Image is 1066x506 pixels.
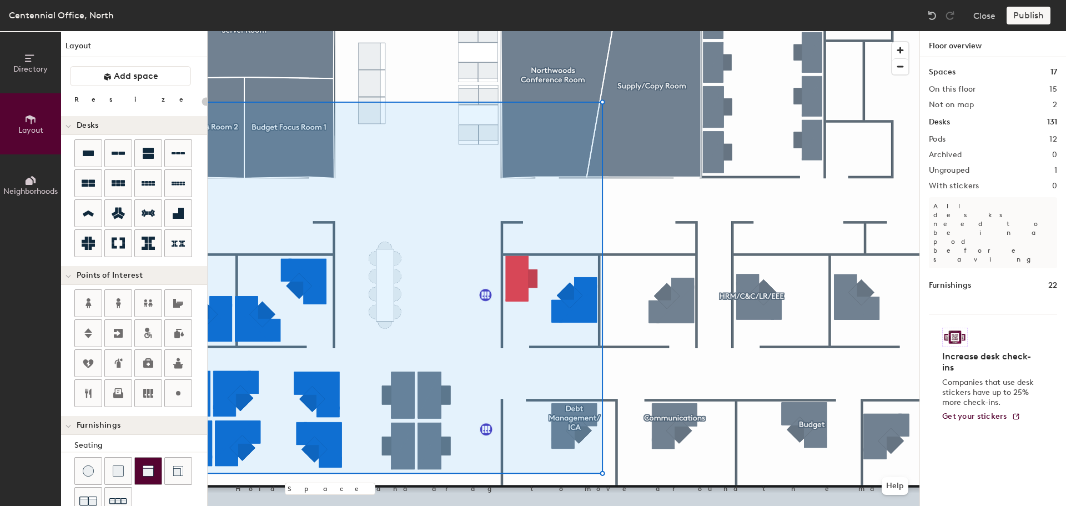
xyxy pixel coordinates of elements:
[143,465,154,477] img: Couch (middle)
[104,457,132,485] button: Cushion
[929,66,956,78] h1: Spaces
[942,328,968,347] img: Sticker logo
[973,7,995,24] button: Close
[942,412,1020,422] a: Get your stickers
[929,101,974,109] h2: Not on map
[18,126,43,135] span: Layout
[942,351,1037,373] h4: Increase desk check-ins
[1052,182,1057,191] h2: 0
[83,465,94,477] img: Stool
[74,95,197,104] div: Resize
[882,477,908,495] button: Help
[929,166,970,175] h2: Ungrouped
[1048,279,1057,292] h1: 22
[929,135,946,144] h2: Pods
[942,378,1037,408] p: Companies that use desk stickers have up to 25% more check-ins.
[61,40,207,57] h1: Layout
[13,64,48,74] span: Directory
[929,182,979,191] h2: With stickers
[1052,151,1057,159] h2: 0
[1049,85,1057,94] h2: 15
[929,116,950,128] h1: Desks
[1053,101,1057,109] h2: 2
[1049,135,1057,144] h2: 12
[164,457,192,485] button: Couch (corner)
[134,457,162,485] button: Couch (middle)
[929,85,976,94] h2: On this floor
[74,457,102,485] button: Stool
[927,10,938,21] img: Undo
[944,10,956,21] img: Redo
[114,71,158,82] span: Add space
[3,187,58,196] span: Neighborhoods
[77,421,120,430] span: Furnishings
[1050,66,1057,78] h1: 17
[929,197,1057,268] p: All desks need to be in a pod before saving
[942,412,1007,421] span: Get your stickers
[70,66,191,86] button: Add space
[77,121,98,130] span: Desks
[173,465,184,477] img: Couch (corner)
[77,271,143,280] span: Points of Interest
[929,151,962,159] h2: Archived
[929,279,971,292] h1: Furnishings
[1054,166,1057,175] h2: 1
[74,439,207,452] div: Seating
[9,8,114,22] div: Centennial Office, North
[113,465,124,477] img: Cushion
[920,31,1066,57] h1: Floor overview
[1047,116,1057,128] h1: 131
